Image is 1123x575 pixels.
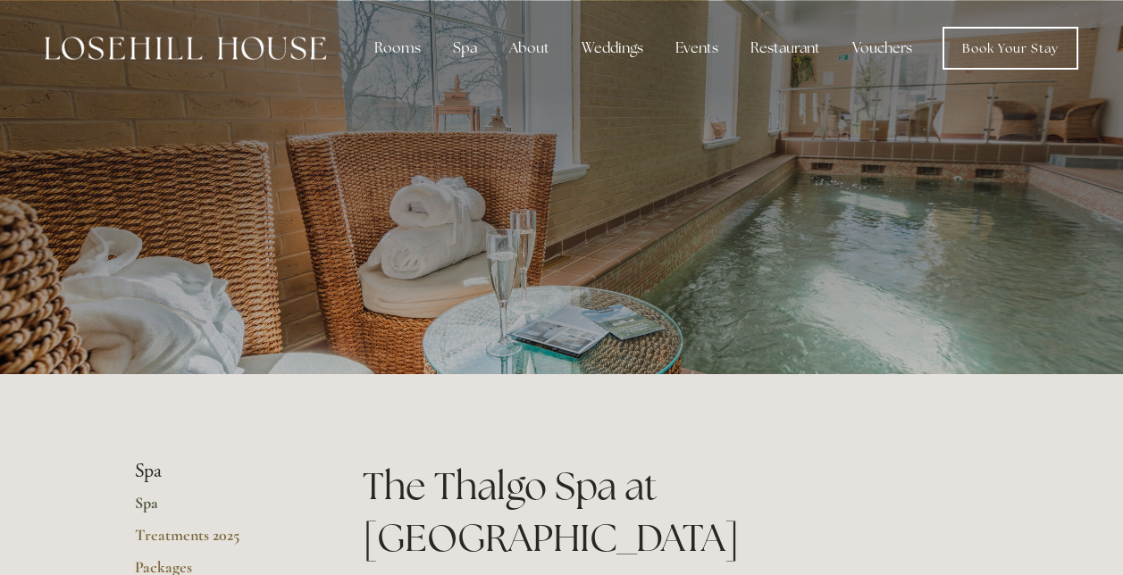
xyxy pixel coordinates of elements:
[736,30,834,66] div: Restaurant
[135,525,306,557] a: Treatments 2025
[135,460,306,483] li: Spa
[567,30,658,66] div: Weddings
[495,30,564,66] div: About
[838,30,926,66] a: Vouchers
[363,460,989,565] h1: The Thalgo Spa at [GEOGRAPHIC_DATA]
[360,30,435,66] div: Rooms
[45,37,326,60] img: Losehill House
[661,30,733,66] div: Events
[943,27,1078,70] a: Book Your Stay
[135,493,306,525] a: Spa
[439,30,491,66] div: Spa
